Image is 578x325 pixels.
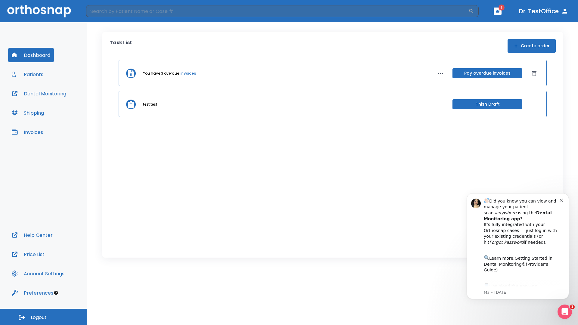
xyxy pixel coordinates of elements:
[452,99,522,109] button: Finish Draft
[180,71,196,76] a: invoices
[8,228,56,242] button: Help Center
[26,100,80,110] a: App Store
[143,71,179,76] p: You have 3 overdue
[8,67,47,82] button: Patients
[31,314,47,321] span: Logout
[452,68,522,78] button: Pay overdue invoices
[499,5,505,11] span: 1
[8,286,57,300] button: Preferences
[7,5,71,17] img: Orthosnap
[8,247,48,262] button: Price List
[26,106,102,111] p: Message from Ma, sent 1w ago
[8,266,68,281] button: Account Settings
[8,106,48,120] button: Shipping
[143,102,157,107] p: test test
[102,13,107,18] button: Dismiss notification
[26,98,102,129] div: Download the app: | ​ Let us know if you need help getting started!
[8,125,47,139] button: Invoices
[508,39,556,53] button: Create order
[86,5,468,17] input: Search by Patient Name or Case #
[8,86,70,101] button: Dental Monitoring
[570,305,575,309] span: 1
[53,290,59,296] div: Tooltip anchor
[8,48,54,62] button: Dashboard
[517,6,571,17] button: Dr. TestOffice
[110,39,132,53] p: Task List
[558,305,572,319] iframe: Intercom live chat
[530,69,539,78] button: Dismiss
[458,184,578,309] iframe: Intercom notifications message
